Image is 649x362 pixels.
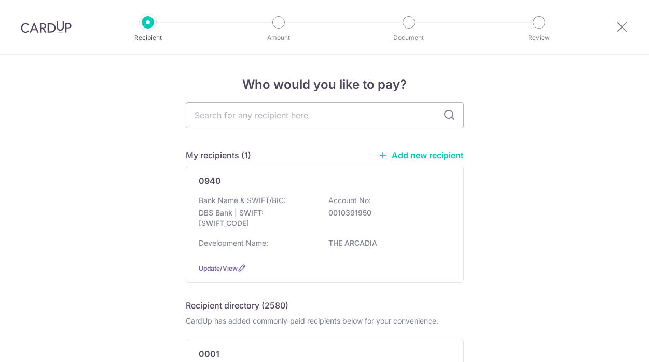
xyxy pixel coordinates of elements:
[370,33,447,43] p: Document
[186,149,251,162] h5: My recipients (1)
[582,331,639,357] iframe: Opens a widget where you can find more information
[21,21,72,33] img: CardUp
[186,299,288,312] h5: Recipient directory (2580)
[186,75,464,94] h4: Who would you like to pay?
[199,208,315,229] p: DBS Bank | SWIFT: [SWIFT_CODE]
[199,175,221,187] p: 0940
[186,102,464,128] input: Search for any recipient here
[186,316,464,326] div: CardUp has added commonly-paid recipients below for your convenience.
[199,264,238,272] a: Update/View
[199,195,286,206] p: Bank Name & SWIFT/BIC:
[199,238,268,248] p: Development Name:
[328,208,445,218] p: 0010391950
[378,150,464,160] a: Add new recipient
[328,238,445,248] p: THE ARCADIA
[199,347,219,360] p: 0001
[501,33,577,43] p: Review
[109,33,186,43] p: Recipient
[328,195,371,206] p: Account No:
[240,33,317,43] p: Amount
